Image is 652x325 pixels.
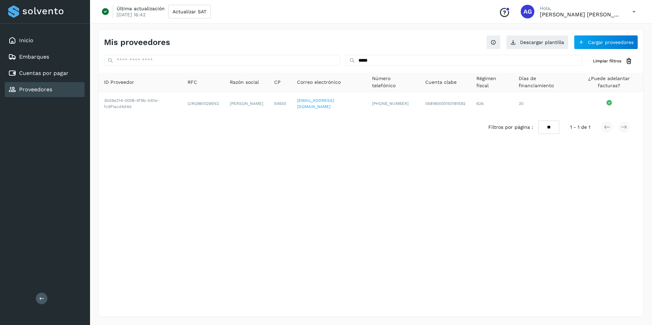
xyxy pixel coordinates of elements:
span: [PHONE_NUMBER] [372,101,409,106]
a: Inicio [19,37,33,44]
span: Número telefónico [372,75,414,89]
span: Razón social [230,79,259,86]
td: CIRO8610295N2 [182,92,224,115]
p: [DATE] 16:42 [117,12,146,18]
span: ¿Puede adelantar facturas? [580,75,638,89]
div: Proveedores [5,82,85,97]
button: Cargar proveedores [574,35,638,49]
a: Proveedores [19,86,52,93]
td: 626 [471,92,513,115]
span: Correo electrónico [297,79,341,86]
p: Última actualización [117,5,165,12]
p: Abigail Gonzalez Leon [540,11,622,18]
a: Cuentas por pagar [19,70,69,76]
div: Cuentas por pagar [5,66,85,81]
span: ID Proveedor [104,79,134,86]
span: Días de financiamiento [519,75,569,89]
span: Cuenta clabe [425,79,457,86]
a: Embarques [19,53,49,60]
span: 1 - 1 de 1 [570,124,590,131]
p: Hola, [540,5,622,11]
a: [EMAIL_ADDRESS][DOMAIN_NAME] [297,98,334,109]
div: Inicio [5,33,85,48]
span: CP [274,79,281,86]
td: [PERSON_NAME] [224,92,269,115]
span: Régimen fiscal [476,75,507,89]
button: Actualizar SAT [168,5,211,18]
td: 3b59e214-0008-479b-b51e-fc9f1acd4d4d [99,92,182,115]
span: Actualizar SAT [173,9,206,14]
td: 30 [513,92,575,115]
h4: Mis proveedores [104,37,170,47]
div: Embarques [5,49,85,64]
td: 54930 [269,92,292,115]
td: 058180000150181592 [420,92,471,115]
span: RFC [188,79,197,86]
span: Limpiar filtros [593,58,621,64]
span: Filtros por página : [488,124,533,131]
button: Descargar plantilla [506,35,568,49]
button: Limpiar filtros [588,55,638,67]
